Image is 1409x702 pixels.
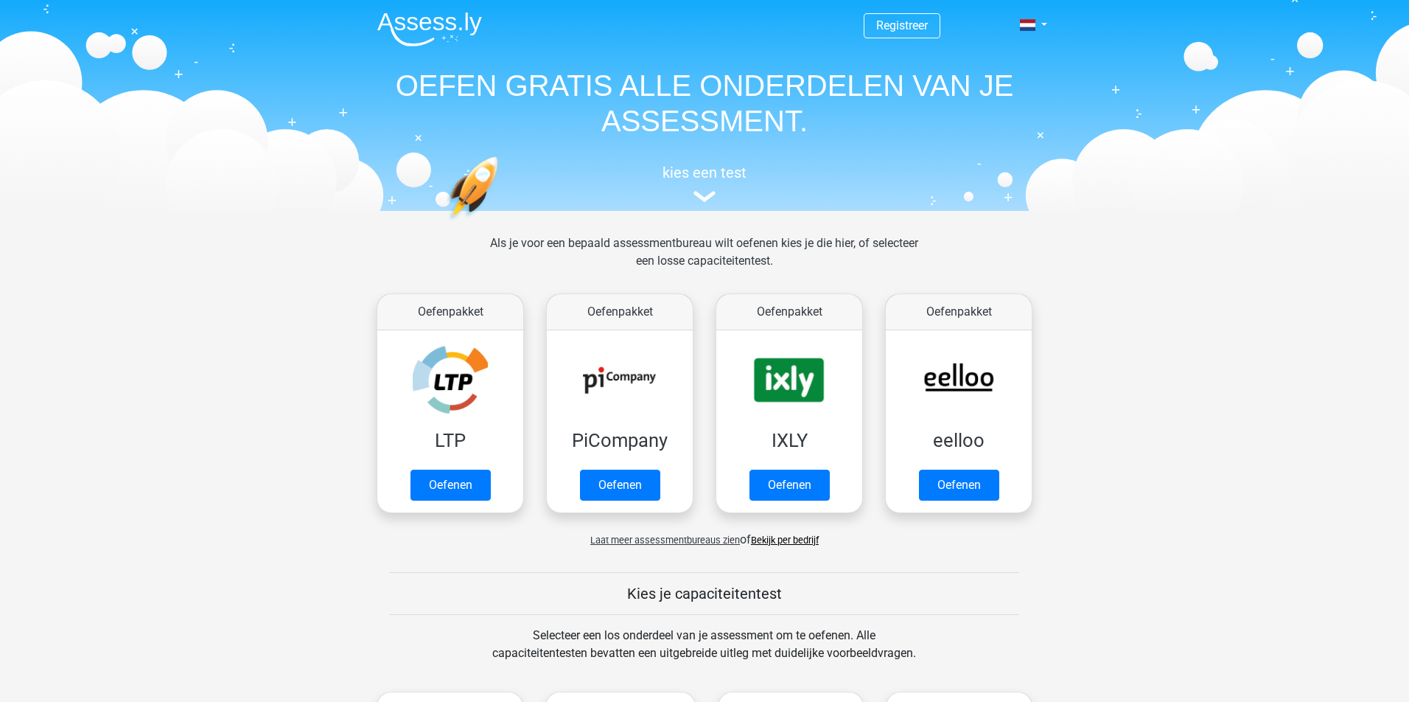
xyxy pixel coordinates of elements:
[590,535,740,546] span: Laat meer assessmentbureaus zien
[390,585,1019,602] h5: Kies je capaciteitentest
[366,164,1043,203] a: kies een test
[580,470,660,501] a: Oefenen
[478,234,930,288] div: Als je voor een bepaald assessmentbureau wilt oefenen kies je die hier, of selecteer een losse ca...
[693,191,716,202] img: assessment
[447,156,555,290] img: oefenen
[919,470,999,501] a: Oefenen
[751,535,819,546] a: Bekijk per bedrijf
[749,470,830,501] a: Oefenen
[366,164,1043,181] h5: kies een test
[377,12,482,46] img: Assessly
[366,68,1043,139] h1: OEFEN GRATIS ALLE ONDERDELEN VAN JE ASSESSMENT.
[410,470,491,501] a: Oefenen
[876,18,928,32] a: Registreer
[366,519,1043,549] div: of
[478,627,930,680] div: Selecteer een los onderdeel van je assessment om te oefenen. Alle capaciteitentesten bevatten een...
